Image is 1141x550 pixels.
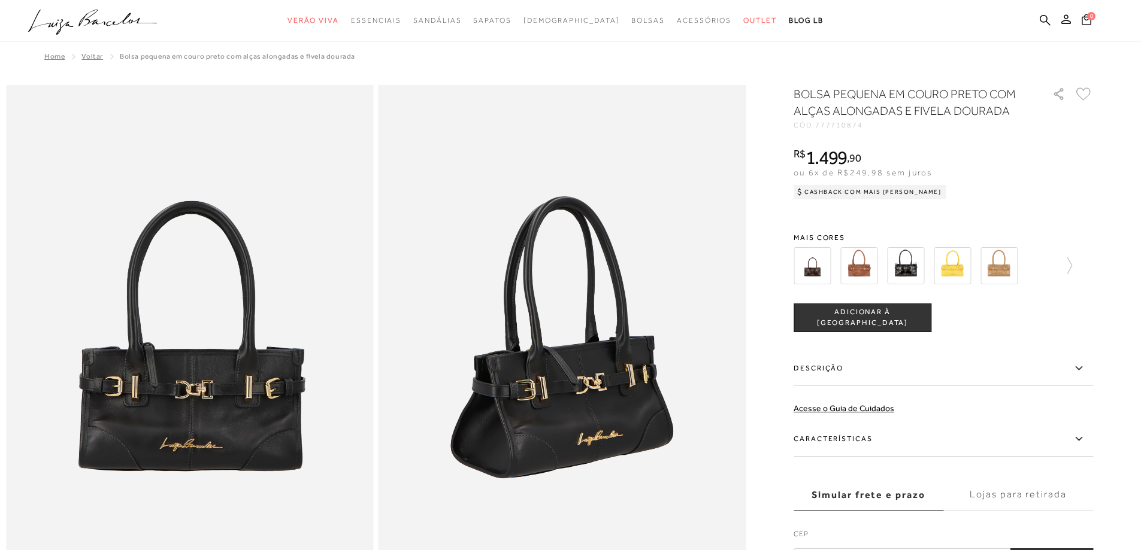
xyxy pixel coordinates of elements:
span: Acessórios [677,16,731,25]
span: BLOG LB [789,16,824,25]
span: Sapatos [473,16,511,25]
label: Simular frete e prazo [794,479,943,511]
a: noSubCategoriesText [351,10,401,32]
a: noSubCategoriesText [743,10,777,32]
button: ADICIONAR À [GEOGRAPHIC_DATA] [794,303,931,332]
span: Outlet [743,16,777,25]
button: 0 [1078,13,1095,29]
label: Descrição [794,351,1093,386]
span: BOLSA PEQUENA EM COURO PRETO COM ALÇAS ALONGADAS E FIVELA DOURADA [120,52,355,60]
h1: BOLSA PEQUENA EM COURO PRETO COM ALÇAS ALONGADAS E FIVELA DOURADA [794,86,1018,119]
span: Sandálias [413,16,461,25]
a: Home [44,52,65,60]
a: Voltar [81,52,103,60]
i: R$ [794,148,806,159]
span: Verão Viva [287,16,339,25]
span: 777710874 [815,121,863,129]
span: Bolsas [631,16,665,25]
a: noSubCategoriesText [631,10,665,32]
img: BOLSA PEQUENA EM COURO BEGE ARGILA COM ALÇAS ALONGADAS E FIVELA DOURADA [980,247,1018,284]
label: Características [794,422,1093,457]
span: Mais cores [794,234,1093,241]
a: noSubCategoriesText [287,10,339,32]
div: CÓD: [794,121,1033,129]
a: Acesse o Guia de Cuidados [794,403,894,413]
img: BOLSA COM ALÇAS ALONGADAS E FERRAGEM DOURADA EM COURO CAFÉ PEQUENA [794,247,831,284]
a: noSubCategoriesText [413,10,461,32]
span: [DEMOGRAPHIC_DATA] [523,16,620,25]
img: BOLSA COM ALÇAS ALONGADAS E FERRAGEM DOURADA EM COURO CARAMELO PEQUENA [840,247,877,284]
a: BLOG LB [789,10,824,32]
span: 1.499 [806,147,848,168]
a: noSubCategoriesText [473,10,511,32]
div: Cashback com Mais [PERSON_NAME] [794,185,946,199]
span: ou 6x de R$249,98 sem juros [794,168,932,177]
img: BOLSA PEQUENA EM COURO AMARELO HONEY COM ALÇAS ALONGADAS E FIVELA DOURADA [934,247,971,284]
label: CEP [794,528,1093,545]
a: noSubCategoriesText [523,10,620,32]
label: Lojas para retirada [943,479,1093,511]
span: Essenciais [351,16,401,25]
span: 0 [1087,12,1095,20]
img: BOLSA COM ALÇAS ALONGADAS E FERRAGEM DOURADA EM COURO PRETO PEQUENA [887,247,924,284]
i: , [847,153,861,163]
span: ADICIONAR À [GEOGRAPHIC_DATA] [794,307,931,328]
a: noSubCategoriesText [677,10,731,32]
span: 90 [849,151,861,164]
